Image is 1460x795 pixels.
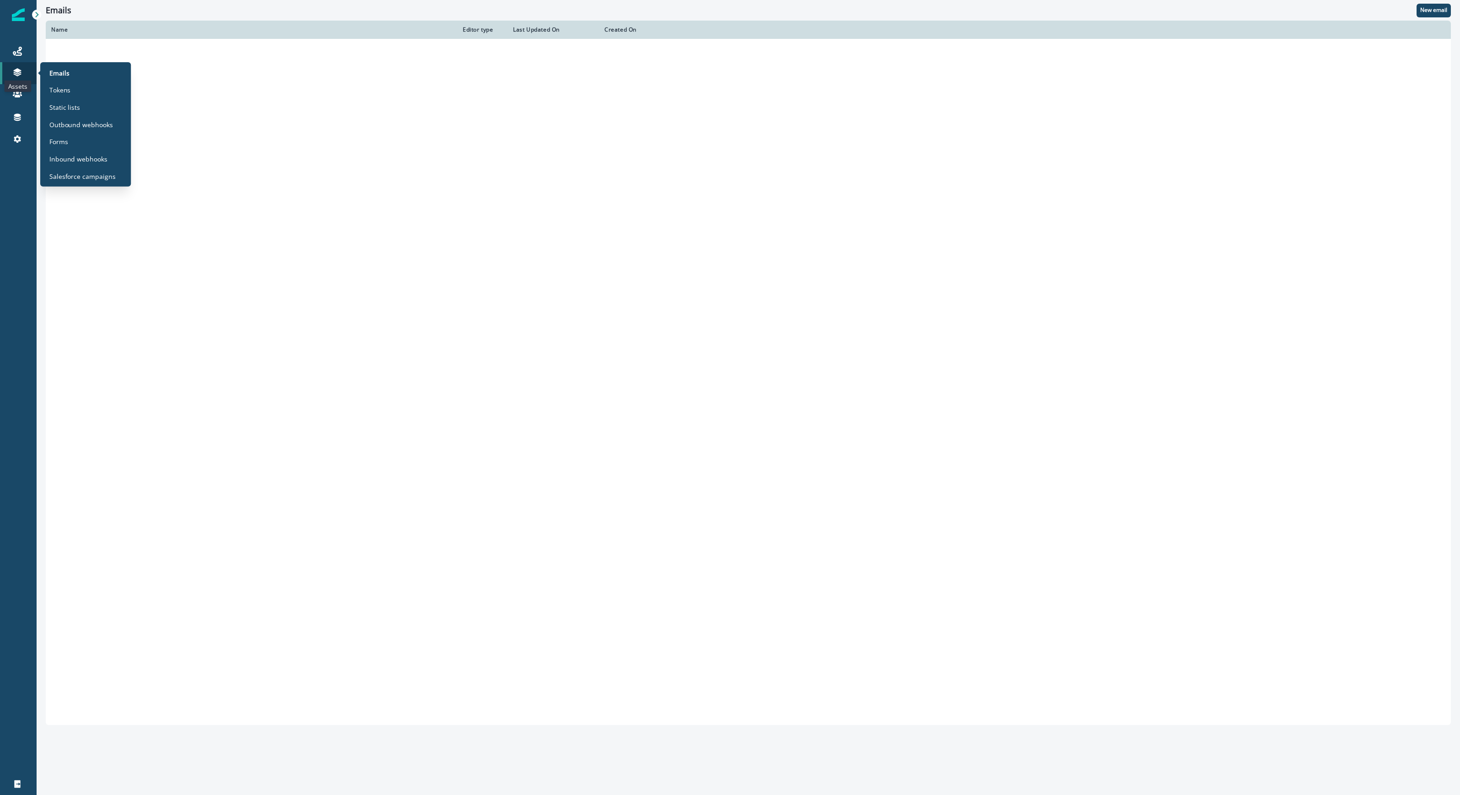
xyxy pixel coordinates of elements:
a: Emails [44,66,127,80]
h1: Emails [46,5,71,16]
div: Name [51,26,452,33]
a: Tokens [44,83,127,97]
a: Inbound webhooks [44,152,127,166]
button: New email [1417,4,1451,17]
p: Salesforce campaigns [49,171,116,181]
a: Static lists [44,100,127,114]
img: Inflection [12,8,25,21]
a: Salesforce campaigns [44,169,127,183]
p: Static lists [49,102,80,112]
a: Outbound webhooks [44,118,127,131]
p: Forms [49,137,68,146]
div: Last Updated On [513,26,594,33]
p: Emails [49,68,70,77]
p: Tokens [49,85,71,95]
p: Inbound webhooks [49,154,107,164]
p: New email [1420,7,1447,13]
div: Editor type [463,26,502,33]
div: Created On [604,26,685,33]
p: Outbound webhooks [49,119,113,129]
a: Forms [44,135,127,149]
